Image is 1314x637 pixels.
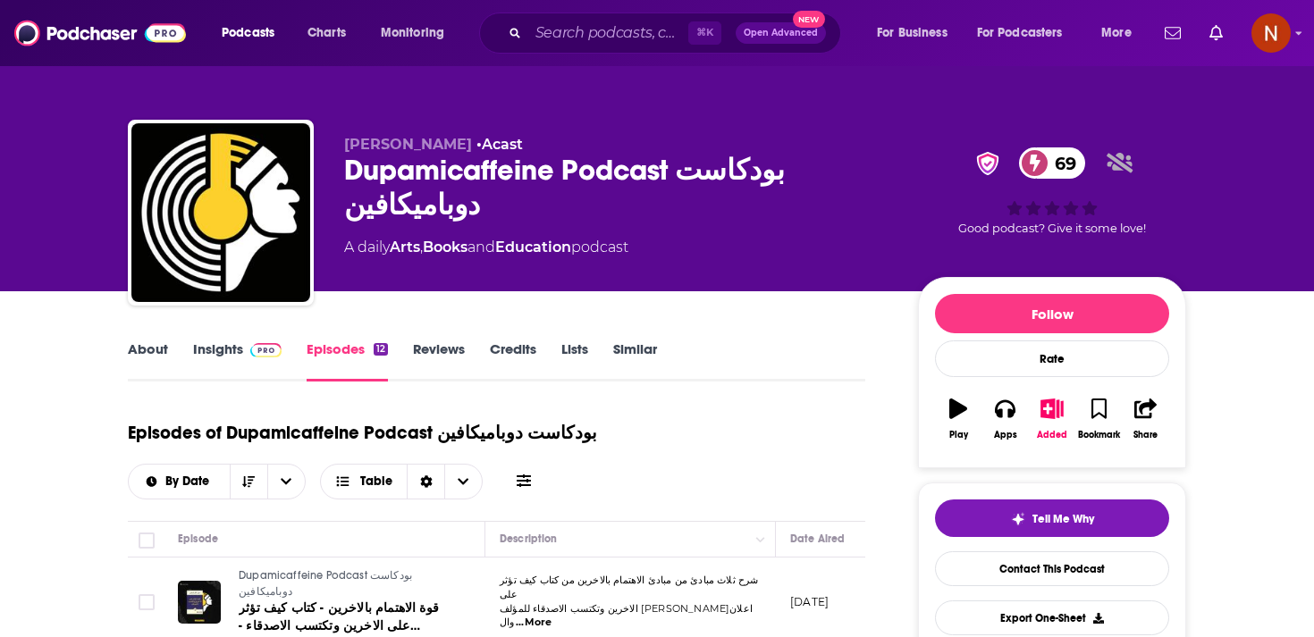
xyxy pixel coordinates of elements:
[1251,13,1291,53] span: Logged in as AdelNBM
[467,239,495,256] span: and
[864,19,970,47] button: open menu
[193,340,282,381] a: InsightsPodchaser Pro
[14,16,186,50] img: Podchaser - Follow, Share and Rate Podcasts
[949,430,968,440] div: Play
[500,528,557,549] div: Description
[381,21,444,46] span: Monitoring
[390,239,420,256] a: Arts
[935,294,1169,333] button: Follow
[482,136,523,153] a: Acast
[222,21,274,46] span: Podcasts
[230,465,267,499] button: Sort Direction
[495,239,571,256] a: Education
[128,464,306,499] h2: Choose List sort
[1089,19,1154,47] button: open menu
[344,136,472,153] span: [PERSON_NAME]
[320,464,484,499] button: Choose View
[490,340,536,381] a: Credits
[1037,430,1067,440] div: Added
[958,222,1146,235] span: Good podcast? Give it some love!
[688,21,721,45] span: ⌘ K
[977,21,1063,46] span: For Podcasters
[139,594,155,610] span: Toggle select row
[1037,147,1085,179] span: 69
[1075,387,1122,451] button: Bookmark
[1078,430,1120,440] div: Bookmark
[744,29,818,38] span: Open Advanced
[307,340,388,381] a: Episodes12
[476,136,523,153] span: •
[165,475,215,488] span: By Date
[935,600,1169,635] button: Export One-Sheet
[374,343,388,356] div: 12
[736,22,826,44] button: Open AdvancedNew
[971,152,1005,175] img: verified Badge
[1011,512,1025,526] img: tell me why sparkle
[423,239,467,256] a: Books
[307,21,346,46] span: Charts
[935,551,1169,586] a: Contact This Podcast
[1251,13,1291,53] button: Show profile menu
[1101,21,1132,46] span: More
[793,11,825,28] span: New
[1158,18,1188,48] a: Show notifications dropdown
[994,430,1017,440] div: Apps
[1032,512,1094,526] span: Tell Me Why
[1202,18,1230,48] a: Show notifications dropdown
[790,594,829,609] p: [DATE]
[344,237,628,258] div: A daily podcast
[178,528,218,549] div: Episode
[500,602,753,629] span: الاخرين وتكتسب الاصدقاء للمؤلف [PERSON_NAME]اعلان وال
[360,475,392,488] span: Table
[129,475,230,488] button: open menu
[935,340,1169,377] div: Rate
[561,340,588,381] a: Lists
[516,616,552,630] span: ...More
[131,123,310,302] img: Dupamicaffeine Podcast بودكاست دوباميكافين
[528,19,688,47] input: Search podcasts, credits, & more...
[1029,387,1075,451] button: Added
[128,422,597,444] h1: Episodes of Dupamicaffeine Podcast بودكاست دوباميكافين
[239,568,453,599] a: Dupamicaffeine Podcast بودكاست دوباميكافين
[1133,430,1158,440] div: Share
[877,21,948,46] span: For Business
[267,465,305,499] button: open menu
[1123,387,1169,451] button: Share
[296,19,357,47] a: Charts
[790,528,845,549] div: Date Aired
[250,343,282,357] img: Podchaser Pro
[496,13,858,54] div: Search podcasts, credits, & more...
[1251,13,1291,53] img: User Profile
[981,387,1028,451] button: Apps
[935,387,981,451] button: Play
[500,574,758,600] span: شرح ثلاث مبادئ من مبادئ الاهتمام بالاخرين من كتاب كيف تؤثر على
[420,239,423,256] span: ,
[239,569,412,598] span: Dupamicaffeine Podcast بودكاست دوباميكافين
[368,19,467,47] button: open menu
[918,136,1186,247] div: verified Badge69Good podcast? Give it some love!
[965,19,1089,47] button: open menu
[613,340,657,381] a: Similar
[1019,147,1085,179] a: 69
[209,19,298,47] button: open menu
[413,340,465,381] a: Reviews
[128,340,168,381] a: About
[407,465,444,499] div: Sort Direction
[239,599,453,635] a: قوة الاهتمام بالاخرين - كتاب كيف تؤثر على الاخرين وتكتسب الاصدقاء - دوباميكافين - [PERSON_NAME]
[935,499,1169,537] button: tell me why sparkleTell Me Why
[750,529,771,550] button: Column Actions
